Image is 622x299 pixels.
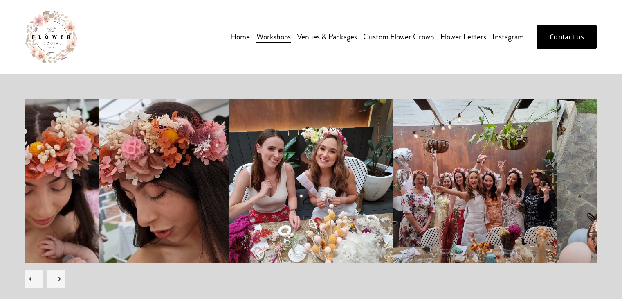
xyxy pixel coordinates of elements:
[99,99,229,263] img: Screenshot_20221012-154438_Gallery.jpg
[25,270,43,288] button: Previous Slide
[230,29,250,44] a: Home
[47,270,65,288] button: Next Slide
[440,29,486,44] a: Flower Letters
[229,99,393,263] img: 20221112_152458.jpg
[492,29,524,44] a: Instagram
[9,99,99,263] img: Screenshot_20221012-154436_Gallery.jpg
[256,30,291,43] span: Workshops
[256,29,291,44] a: folder dropdown
[363,29,434,44] a: Custom Flower Crown
[393,99,557,263] img: 20221112_160249.jpg
[297,29,357,44] a: Venues & Packages
[25,11,77,63] img: The Flower Social
[537,25,597,49] a: Contact us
